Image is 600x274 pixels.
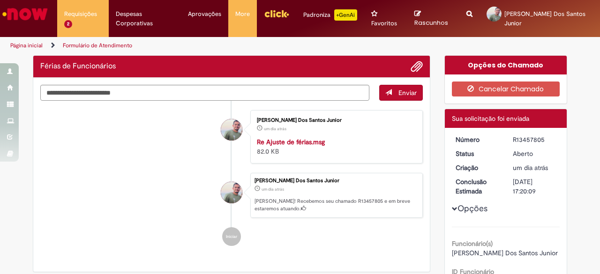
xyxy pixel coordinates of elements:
a: Página inicial [10,42,43,49]
span: um dia atrás [262,186,284,192]
a: Re Ajuste de férias.msg [257,138,325,146]
button: Enviar [379,85,423,101]
h2: Férias de Funcionários Histórico de tíquete [40,62,116,71]
li: Ailton Cicero Dos Santos Junior [40,173,423,218]
span: Favoritos [371,19,397,28]
span: um dia atrás [264,126,286,132]
time: 28/08/2025 13:20:05 [513,163,548,172]
a: Formulário de Atendimento [63,42,132,49]
div: 28/08/2025 13:20:05 [513,163,556,172]
div: [PERSON_NAME] Dos Santos Junior [257,118,413,123]
img: ServiceNow [1,5,49,23]
dt: Criação [449,163,506,172]
textarea: Digite sua mensagem aqui... [40,85,369,100]
img: click_logo_yellow_360x200.png [264,7,289,21]
span: Despesas Corporativas [116,9,174,28]
span: More [235,9,250,19]
button: Adicionar anexos [411,60,423,73]
div: Ailton Cicero Dos Santos Junior [221,182,242,203]
div: 82.0 KB [257,137,413,156]
dt: Status [449,149,506,158]
div: [PERSON_NAME] Dos Santos Junior [255,178,418,184]
time: 28/08/2025 13:20:03 [264,126,286,132]
p: +GenAi [334,9,357,21]
dt: Número [449,135,506,144]
span: Requisições [64,9,97,19]
ul: Histórico de tíquete [40,101,423,255]
span: 2 [64,20,72,28]
div: Opções do Chamado [445,56,567,74]
b: Funcionário(s) [452,239,493,248]
div: [DATE] 17:20:09 [513,177,556,196]
div: Ailton Cicero Dos Santos Junior [221,119,242,141]
a: Rascunhos [414,10,452,27]
dt: Conclusão Estimada [449,177,506,196]
p: [PERSON_NAME]! Recebemos seu chamado R13457805 e em breve estaremos atuando. [255,198,418,212]
div: Aberto [513,149,556,158]
time: 28/08/2025 13:20:05 [262,186,284,192]
span: Aprovações [188,9,221,19]
ul: Trilhas de página [7,37,393,54]
span: Sua solicitação foi enviada [452,114,529,123]
span: [PERSON_NAME] Dos Santos Junior [452,249,558,257]
button: Cancelar Chamado [452,81,560,96]
span: [PERSON_NAME] Dos Santos Junior [504,10,585,27]
div: Padroniza [303,9,357,21]
div: R13457805 [513,135,556,144]
span: Enviar [398,89,417,97]
span: um dia atrás [513,163,548,172]
span: Rascunhos [414,18,448,27]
